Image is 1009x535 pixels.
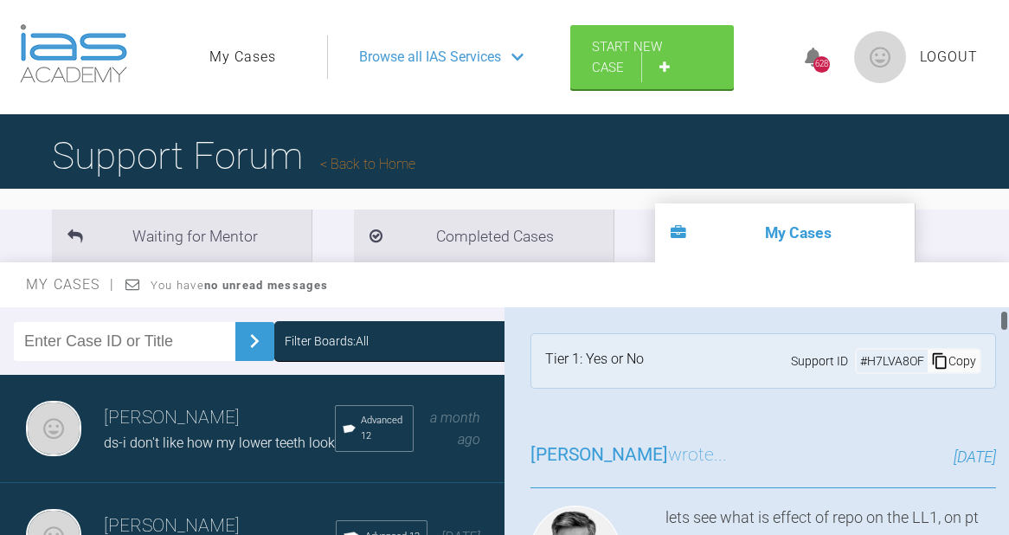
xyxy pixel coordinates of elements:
a: My Cases [209,46,276,68]
input: Enter Case ID or Title [14,322,235,361]
div: Copy [928,350,980,372]
span: Advanced 12 [361,413,406,444]
h3: [PERSON_NAME] [104,403,335,433]
div: Tier 1: Yes or No [545,348,644,374]
img: chevronRight.28bd32b0.svg [241,327,268,355]
strong: no unread messages [204,279,328,292]
a: Logout [920,46,978,68]
li: Completed Cases [354,209,614,262]
h3: wrote... [530,441,727,470]
div: 628 [813,56,830,73]
li: My Cases [655,203,915,262]
div: # H7LVA8OF [857,351,928,371]
span: You have [151,279,328,292]
img: Roekshana Shar [26,401,81,456]
span: [DATE] [954,448,996,466]
span: Start New Case [592,39,662,75]
span: Support ID [791,351,848,371]
li: Waiting for Mentor [52,209,312,262]
span: Browse all IAS Services [359,46,501,68]
span: [PERSON_NAME] [530,444,668,465]
span: a month ago [430,409,480,448]
img: profile.png [854,31,906,83]
span: ds-i don't like how my lower teeth look [104,435,335,451]
span: My Cases [26,276,115,293]
a: Start New Case [570,25,734,89]
div: Filter Boards: All [285,332,369,351]
h1: Support Forum [52,126,415,186]
a: Back to Home [320,156,415,172]
img: logo-light.3e3ef733.png [20,24,127,83]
